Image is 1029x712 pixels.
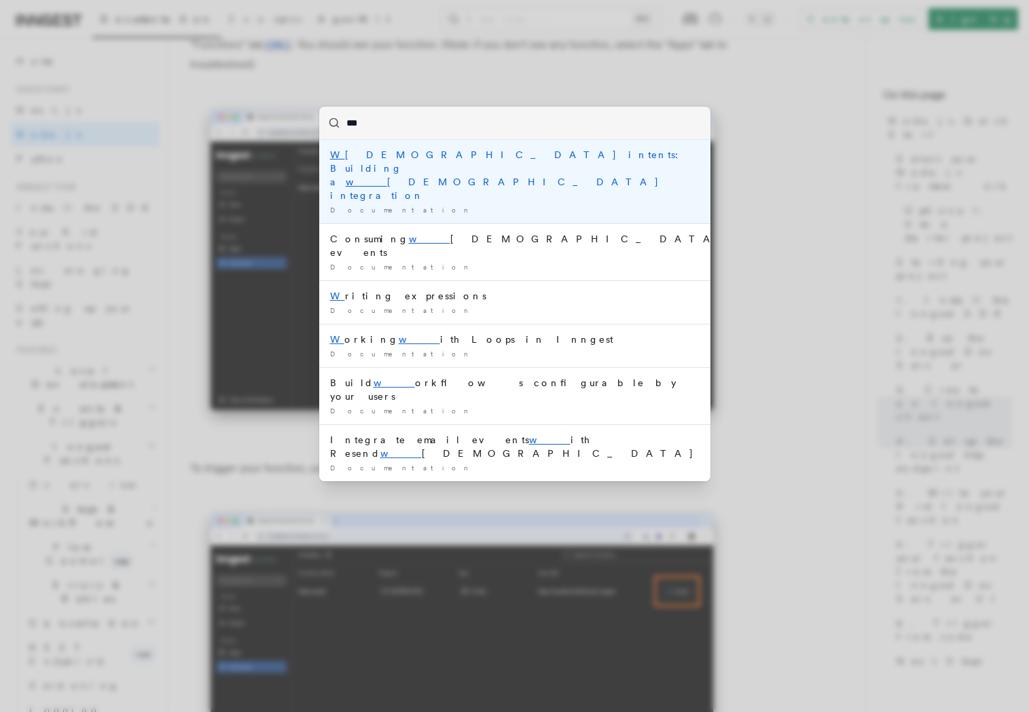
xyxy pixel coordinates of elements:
mark: w [399,334,440,345]
mark: W [330,291,345,301]
mark: w [529,434,571,445]
mark: w [409,233,450,244]
div: riting expressions [330,289,700,303]
mark: w [380,448,422,459]
mark: w [374,377,415,388]
span: Documentation [330,350,473,358]
mark: W [330,334,344,345]
span: Documentation [330,407,473,415]
mark: w [346,176,387,187]
span: Documentation [330,263,473,271]
span: Documentation [330,206,473,214]
div: Build orkflows configurable by your users [330,376,700,403]
span: Documentation [330,464,473,472]
div: [DEMOGRAPHIC_DATA] intents: Building a [DEMOGRAPHIC_DATA] integration [330,148,700,202]
mark: W [330,149,345,160]
div: Integrate email events ith Resend [DEMOGRAPHIC_DATA] [330,433,700,460]
span: Documentation [330,306,473,314]
div: orking ith Loops in Inngest [330,333,700,346]
div: Consuming [DEMOGRAPHIC_DATA] events [330,232,700,259]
